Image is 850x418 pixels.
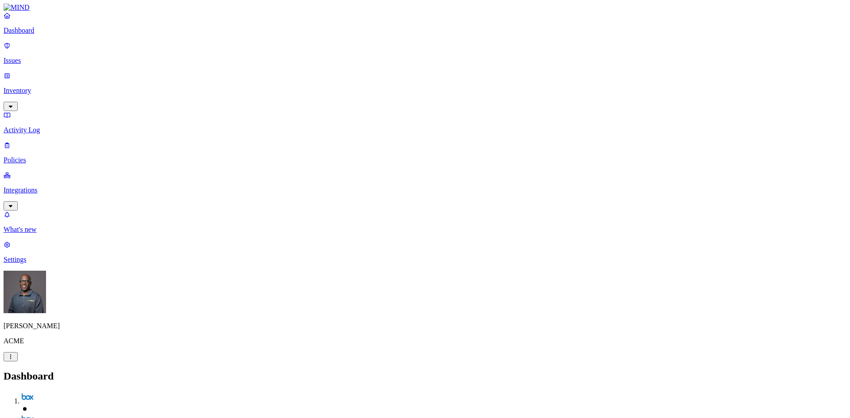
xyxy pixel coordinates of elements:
a: Policies [4,141,846,164]
img: MIND [4,4,30,12]
p: Issues [4,57,846,65]
a: Issues [4,42,846,65]
p: Activity Log [4,126,846,134]
a: Dashboard [4,12,846,35]
p: [PERSON_NAME] [4,322,846,330]
img: svg%3e [21,391,34,403]
a: Activity Log [4,111,846,134]
p: What's new [4,226,846,234]
p: Settings [4,256,846,264]
a: MIND [4,4,846,12]
p: ACME [4,337,846,345]
a: Inventory [4,72,846,110]
a: Settings [4,241,846,264]
a: What's new [4,211,846,234]
p: Integrations [4,186,846,194]
p: Policies [4,156,846,164]
img: Gregory Thomas [4,271,46,313]
a: Integrations [4,171,846,209]
p: Inventory [4,87,846,95]
h2: Dashboard [4,370,846,382]
p: Dashboard [4,27,846,35]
